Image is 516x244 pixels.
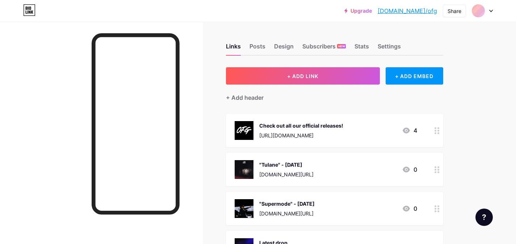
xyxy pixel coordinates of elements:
div: Share [448,7,461,15]
div: Design [274,42,294,55]
div: 0 [402,204,417,213]
img: "Tulane" - Aug 15th [235,160,253,179]
span: NEW [338,44,345,48]
button: + ADD LINK [226,67,380,85]
div: Check out all our official releases! [259,122,343,129]
a: Upgrade [344,8,372,14]
div: Settings [378,42,401,55]
div: [URL][DOMAIN_NAME] [259,132,343,139]
div: + Add header [226,93,264,102]
div: "Supermode" - [DATE] [259,200,315,207]
div: 0 [402,165,417,174]
img: "Supermode" - Sept 26th [235,199,253,218]
div: Subscribers [302,42,346,55]
a: [DOMAIN_NAME]/ofg [378,7,437,15]
div: "Tulane" - [DATE] [259,161,314,168]
span: + ADD LINK [287,73,318,79]
div: + ADD EMBED [386,67,443,85]
div: 4 [402,126,417,135]
div: [DOMAIN_NAME][URL] [259,171,314,178]
div: Links [226,42,241,55]
img: Check out all our official releases! [235,121,253,140]
div: [DOMAIN_NAME][URL] [259,210,315,217]
div: Posts [249,42,265,55]
div: Stats [355,42,369,55]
